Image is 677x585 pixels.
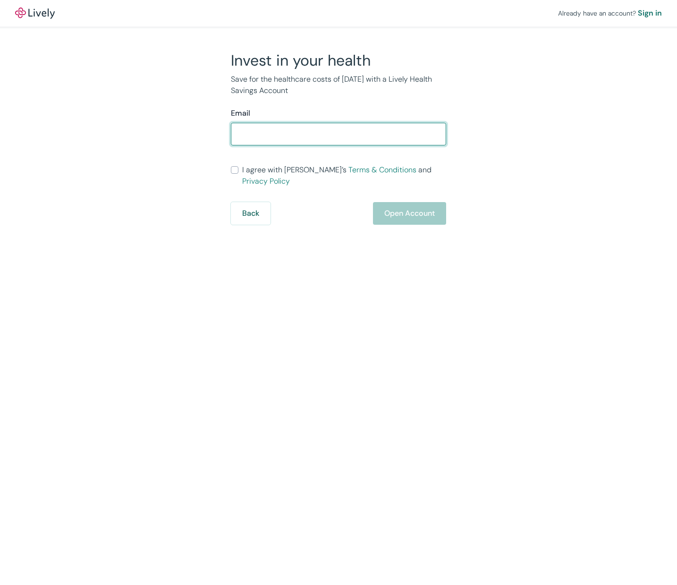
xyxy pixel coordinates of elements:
[231,51,446,70] h2: Invest in your health
[242,164,446,187] span: I agree with [PERSON_NAME]’s and
[15,8,55,19] a: LivelyLively
[558,8,662,19] div: Already have an account?
[638,8,662,19] a: Sign in
[242,176,290,186] a: Privacy Policy
[15,8,55,19] img: Lively
[231,74,446,96] p: Save for the healthcare costs of [DATE] with a Lively Health Savings Account
[231,108,250,119] label: Email
[231,202,271,225] button: Back
[348,165,416,175] a: Terms & Conditions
